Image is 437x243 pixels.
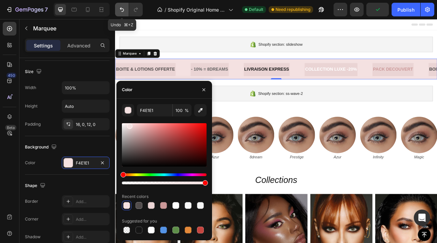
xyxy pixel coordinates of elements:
div: Open Intercom Messenger [414,210,430,226]
div: Corner [25,216,39,222]
div: Undo/Redo [115,3,143,16]
iframe: Design area [115,19,437,243]
div: Add... [76,234,108,240]
p: Infinity [312,171,357,180]
img: gempages_539241407496324092-42c3903c-779a-4661-bc8f-c33676543203.webp [52,124,98,171]
div: 450 [6,73,16,78]
input: Auto [62,82,109,94]
span: Default [249,6,263,13]
p: Prestige [208,171,253,180]
p: Azur [260,171,305,180]
div: Add... [76,199,108,205]
p: BOITE & LOTIONS OFFERTE [1,59,76,69]
div: Size [25,67,43,76]
button: Publish [392,3,420,16]
span: / [165,6,166,13]
p: Azur [104,171,150,180]
div: Height [25,103,38,109]
div: Add... [76,216,108,223]
div: F4E1E1 [76,160,96,166]
img: gempages_539241407496324092-42c3903c-779a-4661-bc8f-c33676543203.webp [259,124,306,171]
div: Beta [5,125,16,130]
div: Suggested for you [122,218,157,224]
p: PACK DECOUVERT [328,59,379,69]
div: Shadow [25,234,41,240]
p: 7 [45,5,48,14]
div: 16, 0, 12, 0 [76,121,108,128]
p: 8dream [156,171,201,180]
p: - 10% = 8DREAMS [97,59,144,69]
input: Eg: FFFFFF [137,104,172,116]
div: Padding [25,121,41,127]
img: gempages_539241407496324092-5117958d-2f56-4875-a5bc-27353dd18e3a.jpg [311,124,358,171]
div: Background [25,143,58,152]
div: Shape [25,181,47,190]
img: gempages_539241407496324092-5117958d-2f56-4875-a5bc-27353dd18e3a.jpg [208,124,254,171]
img: gempages_539241407496324092-5117958d-2f56-4875-a5bc-27353dd18e3a.jpg [104,124,150,171]
p: LIVRAISON EXPRESS [164,59,221,69]
span: Need republishing [276,6,310,13]
span: Shopify Original Home Template [168,6,226,13]
p: Azur [1,171,46,180]
p: Magic [364,171,409,180]
div: Color [122,87,132,93]
span: Shopify section: slideshow [182,28,238,36]
p: Settings [34,42,53,49]
div: Rich Text Editor. Editing area: main [0,58,77,70]
div: Border [25,198,38,204]
input: Auto [62,100,109,112]
div: Hue [122,173,207,176]
div: Recent colors [122,194,149,200]
img: gempages_539241407496324092-42c3903c-779a-4661-bc8f-c33676543203.webp [363,124,410,171]
p: Advanced [67,42,90,49]
div: Publish [397,6,414,13]
div: Marquee [9,41,29,47]
img: gempages_539241407496324092-42c3903c-779a-4661-bc8f-c33676543203.webp [156,124,202,171]
span: Shopify section: ss-wave-2 [182,90,239,99]
button: 7 [3,3,51,16]
p: COLLECTION LUXE -20% [242,59,308,69]
div: Width [25,85,36,91]
p: Marquee [33,24,107,32]
p: Azur [53,171,98,180]
div: Color [25,160,36,166]
span: % [185,108,189,114]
